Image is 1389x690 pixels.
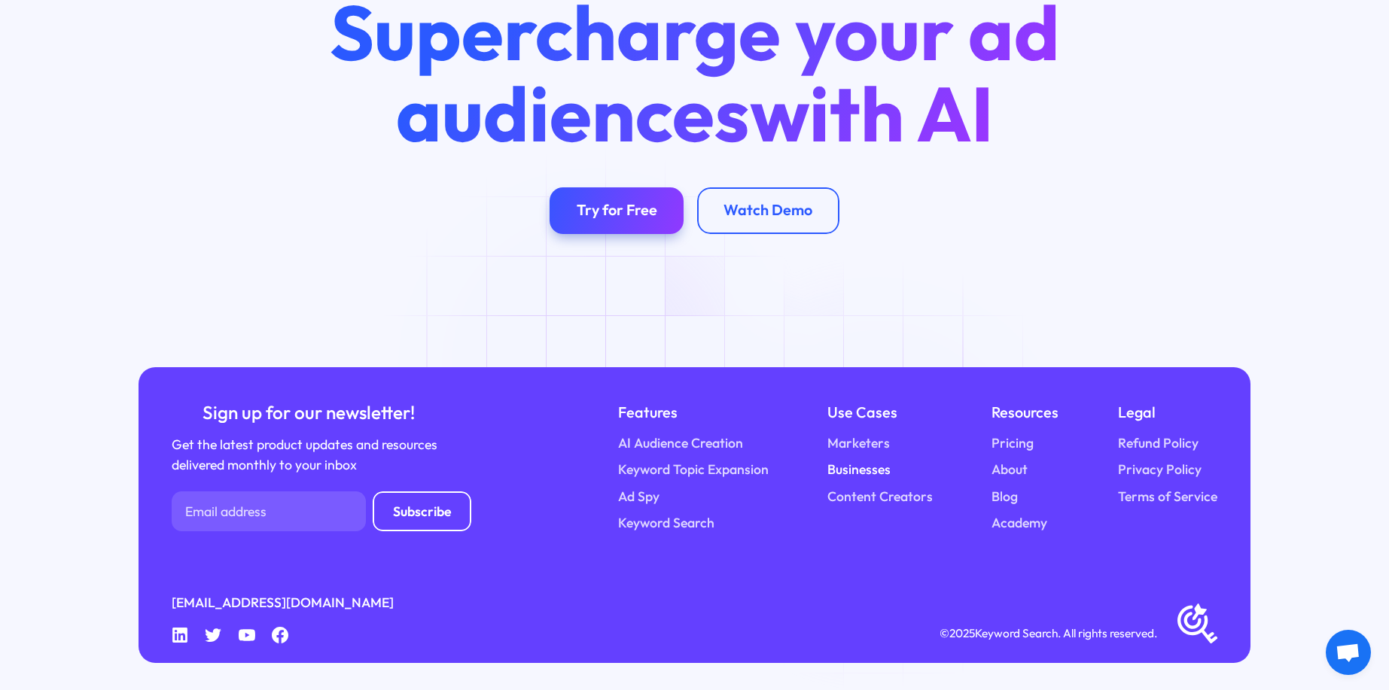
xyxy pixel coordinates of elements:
input: Subscribe [373,491,471,531]
a: About [991,460,1028,480]
div: Watch Demo [723,201,812,220]
div: Features [618,400,769,424]
div: Try for Free [577,201,657,220]
a: Marketers [827,433,890,454]
a: Pricing [991,433,1034,454]
div: Open chat [1326,630,1371,675]
a: AI Audience Creation [618,433,743,454]
a: Blog [991,487,1018,507]
a: Ad Spy [618,487,659,507]
a: [EMAIL_ADDRESS][DOMAIN_NAME] [172,593,394,613]
div: Use Cases [827,400,933,424]
div: Resources [991,400,1059,424]
input: Email address [172,491,366,531]
a: Keyword Topic Expansion [618,460,769,480]
a: Refund Policy [1118,433,1199,454]
a: Privacy Policy [1118,460,1202,480]
a: Businesses [827,460,891,480]
a: Keyword Search [618,513,714,533]
div: Legal [1118,400,1217,424]
a: Try for Free [550,187,684,234]
a: Watch Demo [697,187,839,234]
a: Terms of Service [1118,487,1217,507]
a: Academy [991,513,1047,533]
span: with AI [750,65,994,161]
form: Newsletter Form [172,491,471,531]
div: Sign up for our newsletter! [172,400,445,425]
a: Content Creators [827,487,933,507]
span: 2025 [949,626,975,640]
div: Get the latest product updates and resources delivered monthly to your inbox [172,435,445,475]
div: © Keyword Search. All rights reserved. [940,625,1157,643]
